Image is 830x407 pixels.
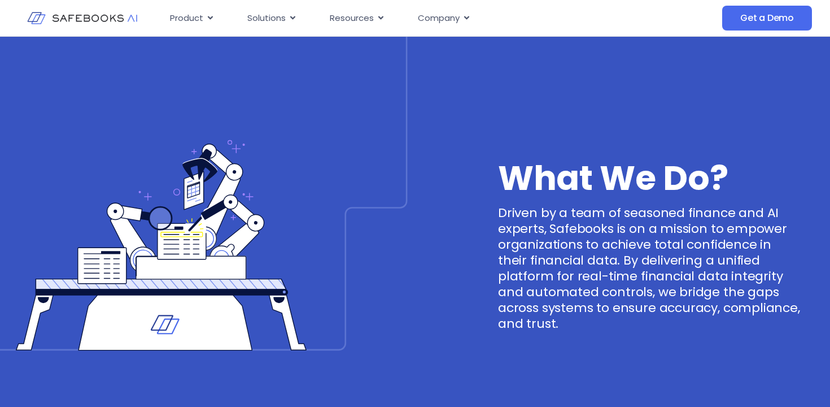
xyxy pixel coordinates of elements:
nav: Menu [161,7,632,29]
span: Resources [330,12,374,25]
div: Menu Toggle [161,7,632,29]
span: Company [418,12,460,25]
p: Driven by a team of seasoned finance and AI experts, Safebooks is on a mission to empower organiz... [498,205,801,332]
h3: What We Do? [498,167,801,189]
span: Get a Demo [740,12,794,24]
span: Product [170,12,203,25]
span: Solutions [247,12,286,25]
a: Get a Demo [722,6,812,31]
